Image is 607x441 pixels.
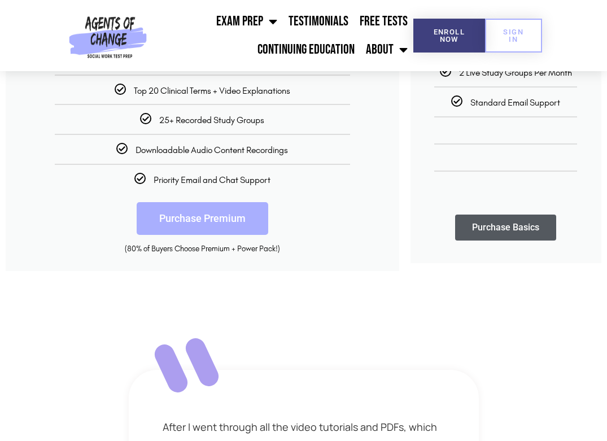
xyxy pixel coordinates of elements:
[470,97,560,108] span: Standard Email Support
[151,7,413,64] nav: Menu
[134,85,290,96] span: Top 20 Clinical Terms + Video Explanations
[431,28,467,43] span: Enroll Now
[485,19,542,53] a: SIGN IN
[136,145,288,155] span: Downloadable Audio Content Recordings
[252,36,360,64] a: Continuing Education
[137,202,268,235] a: Purchase Premium
[154,174,270,185] span: Priority Email and Chat Support
[413,19,485,53] a: Enroll Now
[211,7,283,36] a: Exam Prep
[354,7,413,36] a: Free Tests
[360,36,413,64] a: About
[283,7,354,36] a: Testimonials
[459,67,572,78] span: 2 Live Study Groups Per Month
[503,28,524,43] span: SIGN IN
[23,243,382,255] div: (80% of Buyers Choose Premium + Power Pack!)
[159,115,264,125] span: 25+ Recorded Study Groups
[455,215,556,241] a: Purchase Basics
